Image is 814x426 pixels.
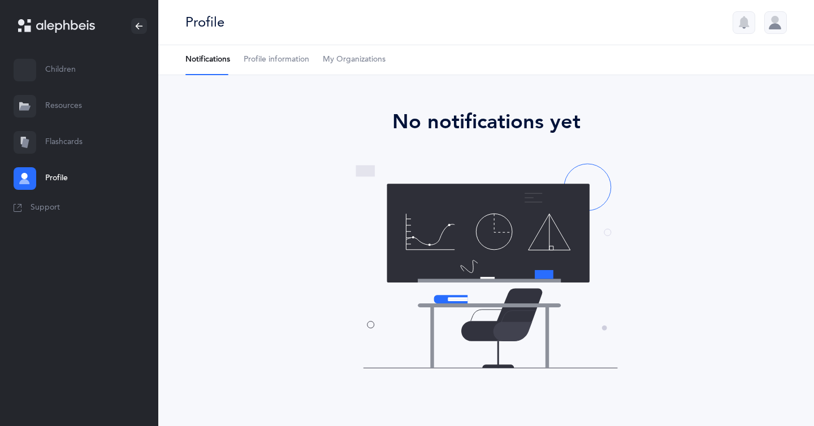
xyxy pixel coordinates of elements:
[260,107,712,137] div: No notifications yet
[31,202,60,214] span: Support
[244,54,309,66] span: Profile information
[323,54,386,66] span: My Organizations
[185,13,224,32] div: Profile
[352,160,621,372] img: staff-no-result.svg
[757,370,800,412] iframe: Drift Widget Chat Controller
